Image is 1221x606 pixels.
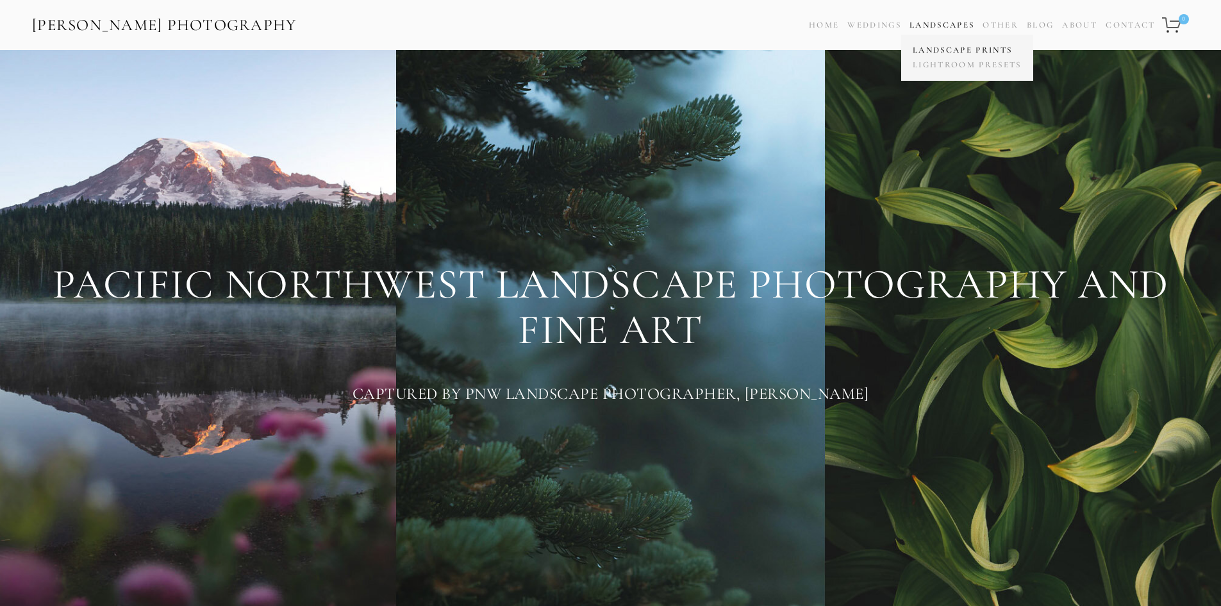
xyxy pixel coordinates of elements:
[910,20,974,30] a: Landscapes
[1179,14,1189,24] span: 0
[910,58,1025,72] a: Lightroom Presets
[910,43,1025,58] a: Landscape Prints
[32,262,1189,353] h1: PACIFIC NORTHWEST LANDSCAPE PHOTOGRAPHY AND FINE ART
[847,20,901,30] a: Weddings
[809,16,839,35] a: Home
[31,11,298,40] a: [PERSON_NAME] Photography
[1160,10,1190,40] a: 0 items in cart
[32,381,1189,407] h3: Captured By PNW Landscape Photographer, [PERSON_NAME]
[983,20,1018,30] a: Other
[1062,16,1097,35] a: About
[1027,16,1054,35] a: Blog
[1106,16,1155,35] a: Contact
